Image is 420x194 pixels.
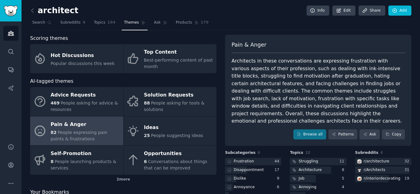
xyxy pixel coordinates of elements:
a: architecturer/architecture32 [355,158,411,165]
img: interiordecorating [357,177,362,181]
div: 44 [275,159,282,164]
span: Topics [290,150,303,156]
div: 2 more [30,175,216,184]
div: 8 [342,167,347,173]
img: GummySearch logo [4,6,18,16]
div: 31 [404,167,411,173]
a: Struggling11 [290,158,346,165]
span: 469 [51,101,60,105]
div: 9 [277,176,282,181]
span: Themes [124,20,139,25]
span: People launching products & services [51,159,117,170]
span: Search [32,20,45,25]
a: Solution Requests88People asking for tools & solutions [124,87,217,116]
div: r/ interiordecorating [364,176,400,181]
a: Architecture8 [290,166,346,174]
div: Architecture [299,167,322,173]
div: 11 [339,159,347,164]
div: Frustration [234,159,254,164]
span: 6 [258,150,260,155]
span: People suggesting ideas [151,133,203,138]
a: Opportunities6Conversations about things that can be improved [124,146,217,175]
span: 88 [144,101,150,105]
a: Browse all [293,129,326,140]
div: Pain & Anger [51,120,120,129]
span: 8 [51,159,54,164]
a: Pain & Anger82People expressing pain points & frustrations [30,116,123,146]
a: Search [30,18,54,30]
span: 6 [144,159,147,164]
span: 82 [51,130,57,135]
span: 194 [108,20,116,25]
a: Themes [122,18,148,30]
span: 10 [305,150,310,155]
div: Solution Requests [144,90,213,100]
a: Topics194 [92,18,117,30]
div: Struggling [299,159,318,164]
span: People asking for tools & solutions [144,101,204,112]
span: AI-tagged themes [30,78,73,85]
span: 179 [201,20,209,25]
span: 4 [380,150,383,155]
a: Annoying4 [290,184,346,191]
div: 6 [277,184,282,190]
a: Architectsr/Architects31 [355,166,411,174]
span: Subreddits [355,150,378,156]
a: Disappointment17 [225,166,281,174]
span: Subreddits [60,20,81,25]
div: Annoying [299,184,316,190]
span: Products [176,20,192,25]
span: Ask [154,20,161,25]
span: Pain & Anger [232,41,266,49]
div: Disappointment [234,167,264,173]
span: People asking for advice & resources [51,101,118,112]
div: Ideas [144,123,203,133]
a: interiordecoratingr/interiordecorating19 [355,175,411,183]
span: Subcategories [225,150,256,156]
h2: architect [30,6,78,16]
div: Job [299,176,304,181]
a: Hot DiscussionsPopular discussions this week [30,44,123,73]
div: r/ architecture [364,159,389,164]
a: Job5 [290,175,346,183]
a: Advice Requests469People asking for advice & resources [30,87,123,116]
a: Add [388,6,411,16]
button: Copy [382,129,405,140]
div: Architects in these conversations are expressing frustration with various aspects of their profes... [232,57,405,125]
a: Frustration44 [225,158,281,165]
span: Topics [94,20,105,25]
a: Info [307,6,329,16]
div: 19 [404,176,411,181]
img: architecture [357,159,362,164]
div: 32 [404,159,411,164]
div: Hot Discussions [51,51,115,60]
a: Annoyance6 [225,184,281,191]
a: Top ContentBest-performing content of past month [124,44,217,73]
span: Best-performing content of past month [144,58,213,69]
a: Ideas25People suggesting ideas [124,116,217,146]
span: 25 [144,133,150,138]
span: Conversations about things that can be improved [144,159,207,170]
span: Scoring themes [30,35,68,42]
a: Dislike9 [225,175,281,183]
div: 4 [342,184,347,190]
div: 5 [342,176,347,181]
a: Share [359,6,385,16]
a: Ask [359,129,380,140]
div: Opportunities [144,149,213,159]
a: Patterns [328,129,357,140]
img: Architects [357,168,362,172]
div: Advice Requests [51,90,120,100]
a: Self-Promotion8People launching products & services [30,146,123,175]
span: Popular discussions this week [51,61,115,66]
a: Subreddits4 [58,18,87,30]
a: Products179 [174,18,211,30]
div: Top Content [144,48,213,57]
a: Ask [152,18,169,30]
span: People expressing pain points & frustrations [51,130,107,141]
div: Dislike [234,176,246,181]
span: 4 [83,20,85,25]
div: 17 [275,167,282,173]
a: Edit [332,6,355,16]
div: Self-Promotion [51,149,120,159]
